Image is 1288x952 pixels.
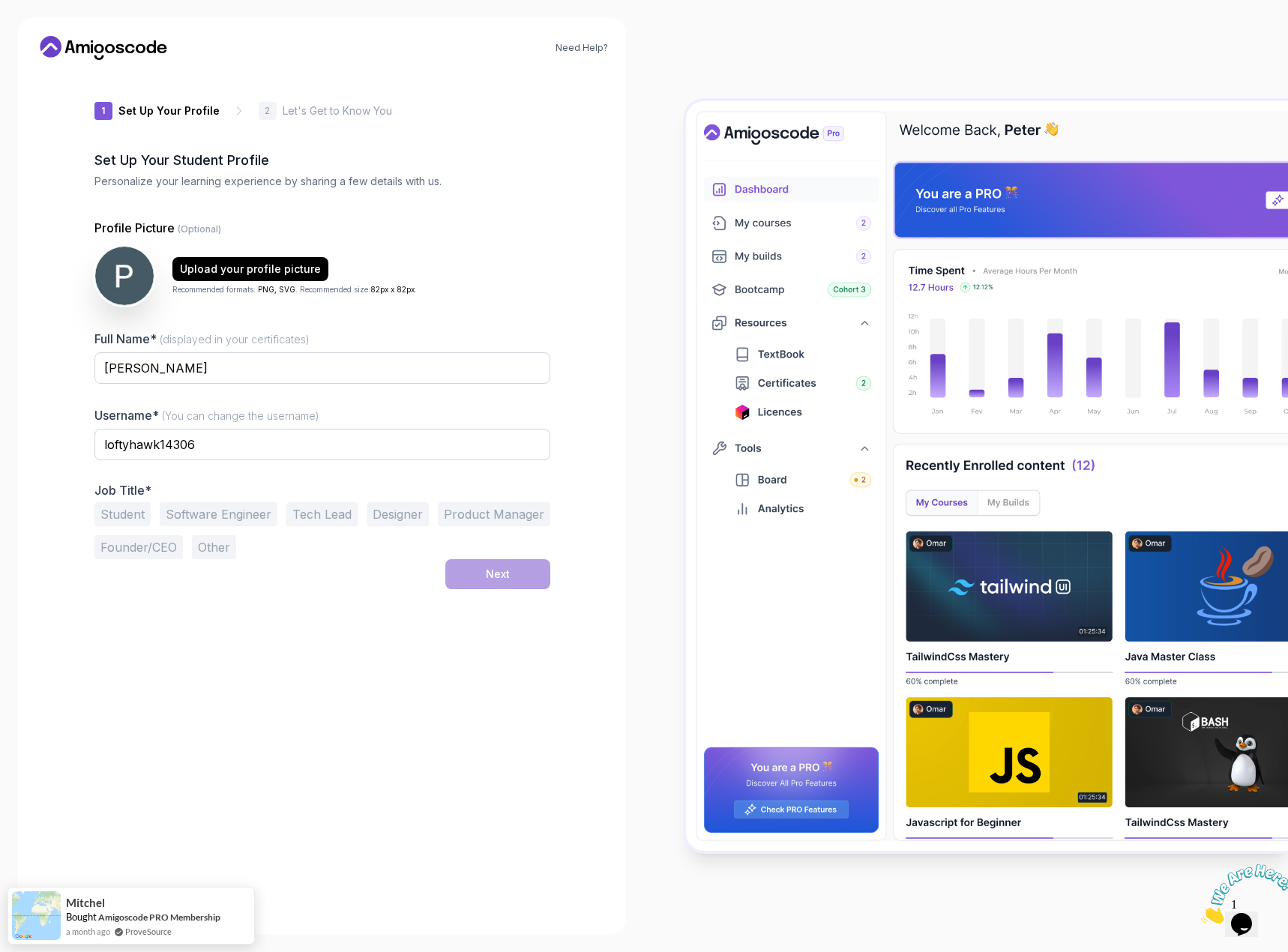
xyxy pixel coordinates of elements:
p: 2 [265,106,270,115]
span: Bought [66,911,97,923]
button: Other [192,535,236,559]
p: Profile Picture [94,219,550,237]
img: provesource social proof notification image [12,891,61,940]
img: Chat attention grabber [6,6,99,65]
label: Username* [94,408,319,423]
span: (Optional) [178,223,221,235]
div: Upload your profile picture [180,262,321,277]
label: Full Name* [94,331,310,346]
img: user profile image [95,247,154,305]
button: Product Manager [438,502,550,526]
input: Enter your Full Name [94,352,550,384]
button: Student [94,502,151,526]
a: Amigoscode PRO Membership [98,912,220,923]
p: Job Title* [94,483,550,498]
div: Next [486,567,510,582]
iframe: chat widget [1195,858,1288,930]
span: (displayed in your certificates) [160,333,310,346]
span: a month ago [66,925,110,938]
button: Upload your profile picture [172,257,328,281]
p: Recommended formats: . Recommended size: . [172,284,417,295]
p: Let's Get to Know You [283,103,392,118]
span: Mitchel [66,897,105,909]
button: Tech Lead [286,502,358,526]
img: Amigoscode Dashboard [686,101,1288,851]
a: Need Help? [556,42,608,54]
span: (You can change the username) [162,409,319,422]
button: Designer [367,502,429,526]
input: Enter your Username [94,429,550,460]
span: 82px x 82px [370,285,415,294]
span: 1 [6,6,12,19]
p: Personalize your learning experience by sharing a few details with us. [94,174,550,189]
p: Set Up Your Profile [118,103,220,118]
a: ProveSource [125,925,172,938]
p: 1 [101,106,105,115]
h2: Set Up Your Student Profile [94,150,550,171]
span: PNG, SVG [258,285,295,294]
button: Founder/CEO [94,535,183,559]
a: Home link [36,36,171,60]
button: Software Engineer [160,502,277,526]
button: Next [445,559,550,589]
